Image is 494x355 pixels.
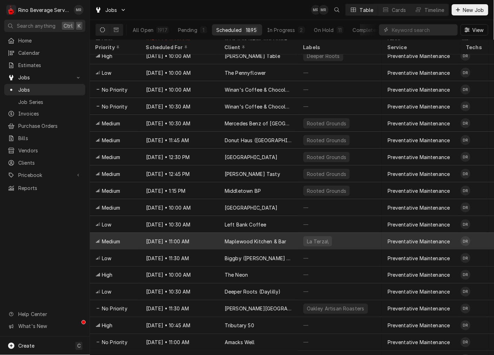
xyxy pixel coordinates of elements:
div: Damon Rinehart's Avatar [461,68,470,78]
span: Clients [18,159,82,166]
div: Preventative Maintenance [388,86,450,93]
div: [DATE] • 10:00 AM [140,47,219,64]
span: Search anything [17,22,55,29]
div: — [298,334,382,351]
a: Job Series [4,96,85,108]
div: — [298,199,382,216]
a: Go to Help Center [4,308,85,320]
div: DR [461,101,470,111]
div: DR [461,304,470,314]
div: DR [461,203,470,212]
div: [DATE] • 10:30 AM [140,98,219,115]
div: [DATE] • 11:30 AM [140,250,219,267]
div: Preventative Maintenance [388,170,450,178]
a: Reports [4,182,85,194]
span: Jobs [18,86,82,93]
span: Medium [102,170,120,178]
div: Timeline [425,6,444,14]
div: DR [461,118,470,128]
input: Keyword search [392,24,454,35]
button: Search anythingCtrlK [4,20,85,32]
span: C [77,342,81,350]
span: Medium [102,187,120,195]
div: Rooted Grounds [306,187,347,195]
a: Go to Jobs [4,72,85,83]
div: Scheduled [216,26,242,34]
button: View [461,24,488,35]
div: Damon Rinehart's Avatar [461,101,470,111]
div: [DATE] • 10:30 AM [140,115,219,132]
a: Go to What's New [4,321,85,332]
div: Preventative Maintenance [388,339,450,346]
div: [GEOGRAPHIC_DATA] [225,204,278,211]
div: La Terza\ [306,238,329,245]
div: Mercedes Benz of [GEOGRAPHIC_DATA][PERSON_NAME] [225,120,292,127]
div: Deeper Roots (Daylilly) [225,288,281,296]
span: No Priority [102,103,127,110]
div: [DATE] • 11:45 AM [140,132,219,149]
div: DR [461,51,470,61]
div: [DATE] • 11:30 AM [140,300,219,317]
div: Pending [178,26,197,34]
div: Damon Rinehart's Avatar [461,337,470,347]
div: Biggby ([PERSON_NAME] Mill) [225,255,292,262]
span: No Priority [102,305,127,313]
a: Go to Jobs [92,4,129,16]
div: DR [461,253,470,263]
span: K [78,22,81,29]
div: MR [319,5,329,15]
div: Winan's Coffee & Chocolate ([GEOGRAPHIC_DATA]) [225,103,292,110]
div: [DATE] • 10:00 AM [140,64,219,81]
div: 11 [338,26,342,34]
span: What's New [18,323,81,330]
div: 1917 [158,26,167,34]
div: [DATE] • 10:00 AM [140,199,219,216]
div: Amacks Well [225,339,255,346]
div: DR [461,68,470,78]
div: [DATE] • 11:00 AM [140,233,219,250]
div: [PERSON_NAME][GEOGRAPHIC_DATA] [225,305,292,313]
a: Jobs [4,84,85,96]
div: On Hold [314,26,334,34]
div: [PERSON_NAME] Tasty [225,170,280,178]
div: Rooted Grounds [306,170,347,178]
span: Low [102,288,111,296]
div: DR [461,85,470,94]
div: MR [74,5,84,15]
div: Rino Beverage Service's Avatar [6,5,16,15]
div: Techs [466,44,483,51]
div: [DATE] • 12:30 PM [140,149,219,165]
div: Damon Rinehart's Avatar [461,253,470,263]
span: Medium [102,238,120,245]
div: All Open [133,26,153,34]
span: Low [102,221,111,228]
div: Tributary 50 [225,322,254,329]
span: Create [18,343,34,349]
div: Damon Rinehart's Avatar [461,270,470,280]
div: [DATE] • 12:45 PM [140,165,219,182]
div: — [298,216,382,233]
div: Preventative Maintenance [388,204,450,211]
a: Estimates [4,59,85,71]
span: Vendors [18,147,82,154]
div: Preventative Maintenance [388,120,450,127]
div: Damon Rinehart's Avatar [461,219,470,229]
div: Labels [303,44,376,51]
div: Oakley Artisan Roasters [306,305,365,313]
div: Preventative Maintenance [388,305,450,313]
a: Bills [4,132,85,144]
div: — [298,98,382,115]
span: Estimates [18,61,82,69]
div: Preventative Maintenance [388,288,450,296]
span: Reports [18,184,82,192]
span: Low [102,255,111,262]
div: Preventative Maintenance [388,52,450,60]
div: Preventative Maintenance [388,69,450,77]
div: [GEOGRAPHIC_DATA] [225,153,278,161]
div: Damon Rinehart's Avatar [461,118,470,128]
a: Clients [4,157,85,169]
div: 2 [299,26,304,34]
span: Invoices [18,110,82,117]
span: High [102,52,113,60]
div: — [298,250,382,267]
